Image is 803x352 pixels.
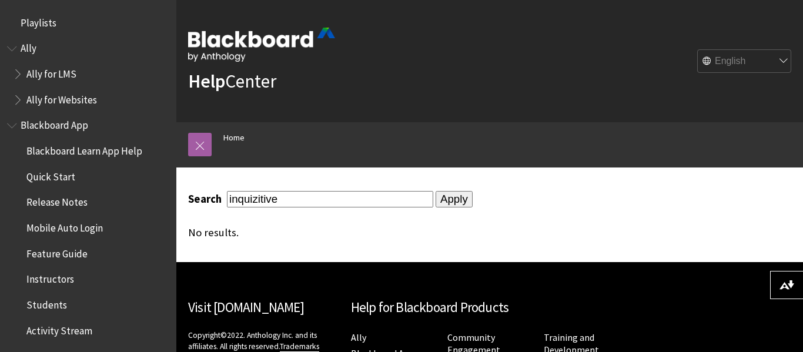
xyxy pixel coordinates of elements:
[26,167,75,183] span: Quick Start
[188,69,276,93] a: HelpCenter
[188,28,335,62] img: Blackboard by Anthology
[21,116,88,132] span: Blackboard App
[26,193,88,209] span: Release Notes
[351,331,366,344] a: Ally
[188,299,304,316] a: Visit [DOMAIN_NAME]
[436,191,473,207] input: Apply
[188,226,617,239] div: No results.
[26,90,97,106] span: Ally for Websites
[26,218,103,234] span: Mobile Auto Login
[26,64,76,80] span: Ally for LMS
[26,141,142,157] span: Blackboard Learn App Help
[188,192,225,206] label: Search
[698,50,792,73] select: Site Language Selector
[223,130,245,145] a: Home
[26,270,74,286] span: Instructors
[26,321,92,337] span: Activity Stream
[280,341,319,352] a: Trademarks
[7,39,169,110] nav: Book outline for Anthology Ally Help
[21,13,56,29] span: Playlists
[188,69,225,93] strong: Help
[351,297,629,318] h2: Help for Blackboard Products
[26,244,88,260] span: Feature Guide
[26,295,67,311] span: Students
[21,39,36,55] span: Ally
[7,13,169,33] nav: Book outline for Playlists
